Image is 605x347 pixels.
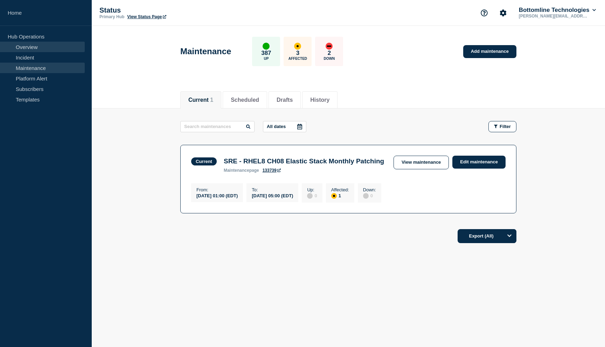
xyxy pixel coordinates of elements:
[331,193,337,199] div: affected
[307,193,313,199] div: disabled
[99,14,124,19] p: Primary Hub
[363,192,376,199] div: 0
[326,43,333,50] div: down
[224,168,259,173] p: page
[331,187,349,192] p: Affected :
[252,192,293,198] div: [DATE] 05:00 (EDT)
[307,192,317,199] div: 0
[180,47,231,56] h1: Maintenance
[196,192,238,198] div: [DATE] 01:00 (EDT)
[277,97,293,103] button: Drafts
[477,6,492,20] button: Support
[452,156,506,169] a: Edit maintenance
[261,50,271,57] p: 387
[231,97,259,103] button: Scheduled
[294,43,301,50] div: affected
[363,187,376,192] p: Down :
[331,192,349,199] div: 1
[296,50,299,57] p: 3
[188,97,213,103] button: Current 1
[517,7,597,14] button: Bottomline Technologies
[288,57,307,61] p: Affected
[517,14,590,19] p: [PERSON_NAME][EMAIL_ADDRESS][DOMAIN_NAME]
[307,187,317,192] p: Up :
[458,229,516,243] button: Export (All)
[463,45,516,58] a: Add maintenance
[328,50,331,57] p: 2
[196,159,212,164] div: Current
[310,97,329,103] button: History
[324,57,335,61] p: Down
[99,6,239,14] p: Status
[488,121,516,132] button: Filter
[263,168,281,173] a: 133739
[263,43,270,50] div: up
[224,168,249,173] span: maintenance
[210,97,213,103] span: 1
[180,121,255,132] input: Search maintenances
[252,187,293,192] p: To :
[224,157,384,165] h3: SRE - RHEL8 CH08 Elastic Stack Monthly Patching
[264,57,269,61] p: Up
[394,156,449,169] a: View maintenance
[500,124,511,129] span: Filter
[263,121,306,132] button: All dates
[196,187,238,192] p: From :
[267,124,286,129] p: All dates
[127,14,166,19] a: View Status Page
[502,229,516,243] button: Options
[363,193,369,199] div: disabled
[496,6,510,20] button: Account settings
